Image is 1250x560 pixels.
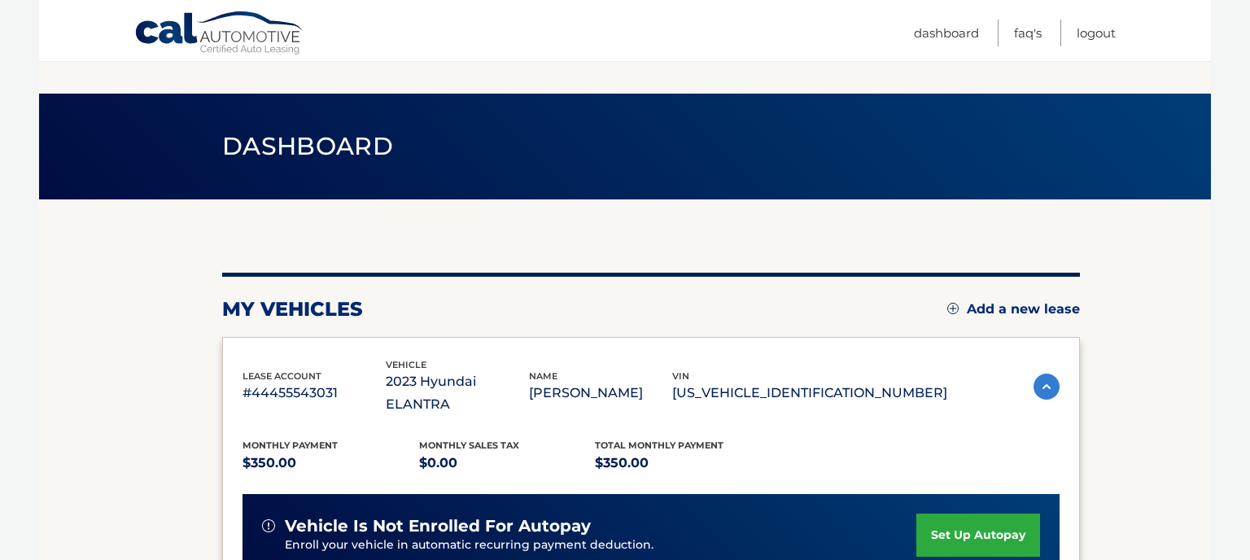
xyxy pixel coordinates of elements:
[134,11,305,58] a: Cal Automotive
[386,370,529,416] p: 2023 Hyundai ELANTRA
[947,301,1080,317] a: Add a new lease
[243,440,338,451] span: Monthly Payment
[1014,20,1042,46] a: FAQ's
[529,382,672,405] p: [PERSON_NAME]
[595,440,723,451] span: Total Monthly Payment
[262,519,275,532] img: alert-white.svg
[285,536,916,554] p: Enroll your vehicle in automatic recurring payment deduction.
[529,370,557,382] span: name
[672,382,947,405] p: [US_VEHICLE_IDENTIFICATION_NUMBER]
[386,359,426,370] span: vehicle
[222,131,393,161] span: Dashboard
[672,370,689,382] span: vin
[243,370,321,382] span: lease account
[243,452,419,475] p: $350.00
[595,452,771,475] p: $350.00
[1034,374,1060,400] img: accordion-active.svg
[914,20,979,46] a: Dashboard
[419,440,519,451] span: Monthly sales Tax
[1077,20,1116,46] a: Logout
[243,382,386,405] p: #44455543031
[222,297,363,322] h2: my vehicles
[947,303,959,314] img: add.svg
[419,452,596,475] p: $0.00
[285,516,591,536] span: vehicle is not enrolled for autopay
[916,514,1040,557] a: set up autopay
